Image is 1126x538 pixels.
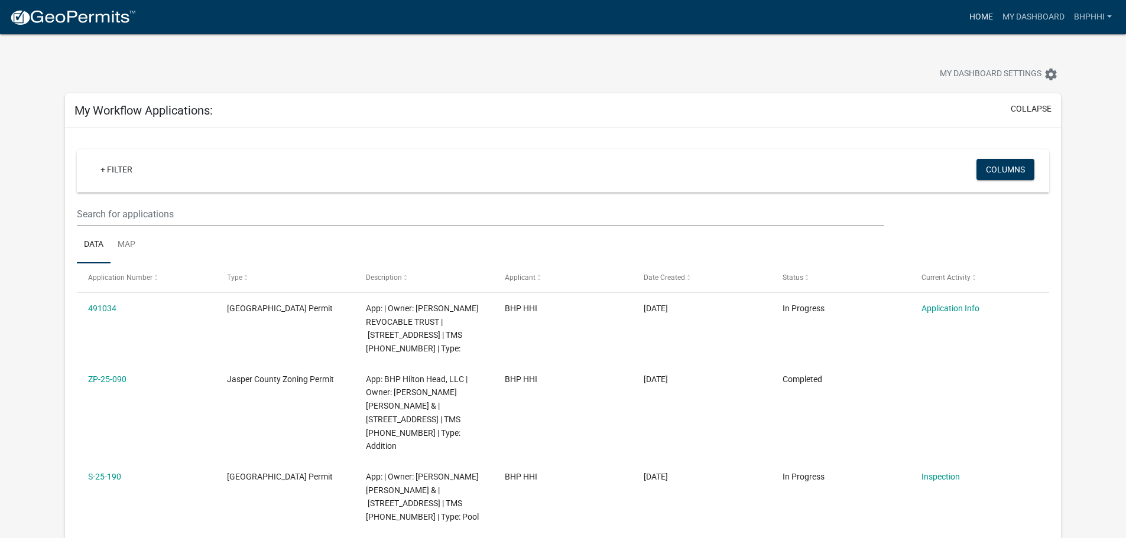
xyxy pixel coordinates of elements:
[111,226,142,264] a: Map
[976,159,1034,180] button: Columns
[644,374,668,384] span: 04/11/2025
[998,6,1069,28] a: My Dashboard
[940,67,1041,81] span: My Dashboard Settings
[921,472,960,481] a: Inspection
[505,374,537,384] span: BHP HHI
[1011,103,1052,115] button: collapse
[505,304,537,313] span: BHP HHI
[88,273,152,282] span: Application Number
[632,263,771,292] datatable-header-cell: Date Created
[965,6,998,28] a: Home
[494,263,632,292] datatable-header-cell: Applicant
[88,304,116,313] a: 491034
[88,472,121,481] a: S-25-190
[644,304,668,313] span: 10/10/2025
[644,273,685,282] span: Date Created
[921,304,979,313] a: Application Info
[227,472,333,481] span: Jasper County Building Permit
[505,472,537,481] span: BHP HHI
[366,304,479,353] span: App: | Owner: FRANK ALEXIS J REVOCABLE TRUST | 314 EUHAW CREEK DR | TMS 083-00-06-058 | Type:
[74,103,213,118] h5: My Workflow Applications:
[77,226,111,264] a: Data
[771,263,910,292] datatable-header-cell: Status
[366,472,479,521] span: App: | Owner: INGLETT ROBERT ALLEN JR & | 159 BROADVIEW DR | TMS 094-08-00-008 | Type: Pool
[930,63,1067,86] button: My Dashboard Settingssettings
[366,273,402,282] span: Description
[1044,67,1058,81] i: settings
[644,472,668,481] span: 04/07/2025
[921,273,971,282] span: Current Activity
[910,263,1049,292] datatable-header-cell: Current Activity
[355,263,494,292] datatable-header-cell: Description
[77,263,216,292] datatable-header-cell: Application Number
[1069,6,1117,28] a: BHPHHI
[783,472,825,481] span: In Progress
[783,374,822,384] span: Completed
[505,273,536,282] span: Applicant
[227,304,333,313] span: Jasper County Building Permit
[366,374,468,451] span: App: BHP Hilton Head, LLC | Owner: INGLETT ROBERT ALLEN JR & | 159 BROADVIEW DR | TMS 094-08-00-0...
[227,273,242,282] span: Type
[783,273,803,282] span: Status
[227,374,334,384] span: Jasper County Zoning Permit
[783,304,825,313] span: In Progress
[91,159,142,180] a: + Filter
[77,202,884,226] input: Search for applications
[216,263,355,292] datatable-header-cell: Type
[88,374,126,384] a: ZP-25-090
